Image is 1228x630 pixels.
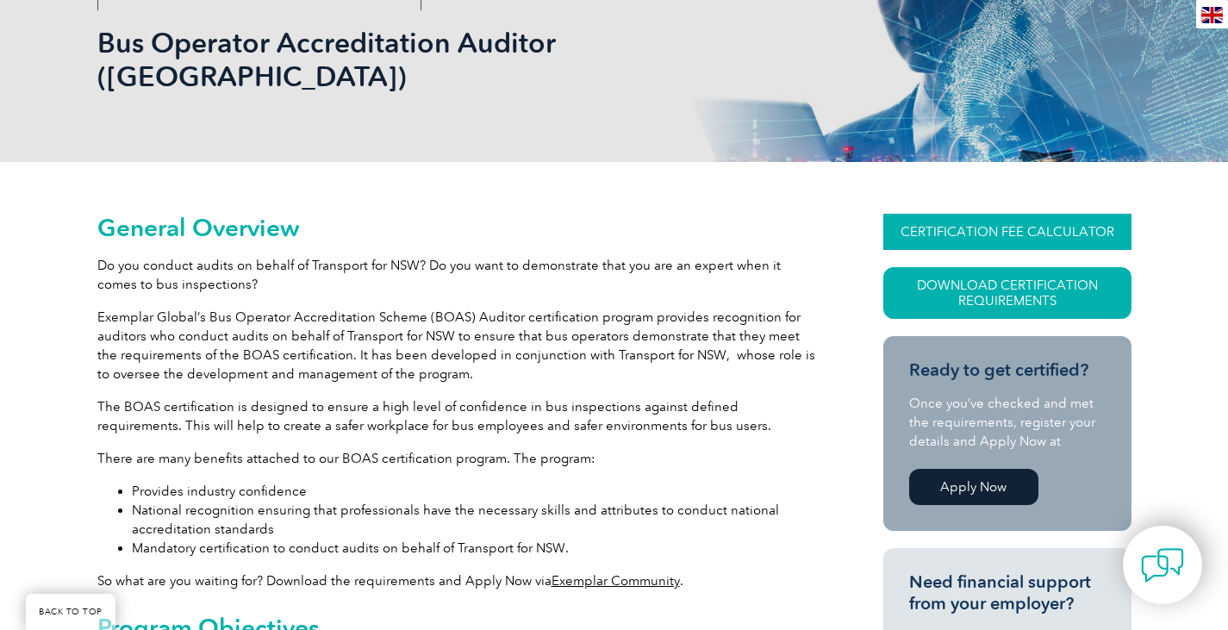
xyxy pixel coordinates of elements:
[1201,7,1223,23] img: en
[97,26,759,93] h1: Bus Operator Accreditation Auditor ([GEOGRAPHIC_DATA])
[909,394,1106,451] p: Once you’ve checked and met the requirements, register your details and Apply Now at
[552,573,680,589] a: Exemplar Community
[97,397,821,435] p: The BOAS certification is designed to ensure a high level of confidence in bus inspections agains...
[132,539,821,558] li: Mandatory certification to conduct audits on behalf of Transport for NSW.
[883,214,1131,250] a: CERTIFICATION FEE CALCULATOR
[132,482,821,501] li: Provides industry confidence
[132,501,821,539] li: National recognition ensuring that professionals have the necessary skills and attributes to cond...
[909,469,1038,505] a: Apply Now
[909,571,1106,614] h3: Need financial support from your employer?
[26,594,115,630] a: BACK TO TOP
[97,214,821,241] h2: General Overview
[97,449,821,468] p: There are many benefits attached to our BOAS certification program. The program:
[97,571,821,590] p: So what are you waiting for? Download the requirements and Apply Now via .
[97,256,821,294] p: Do you conduct audits on behalf of Transport for NSW? Do you want to demonstrate that you are an ...
[97,308,821,384] p: Exemplar Global’s Bus Operator Accreditation Scheme (BOAS) Auditor certification program provides...
[1141,544,1184,587] img: contact-chat.png
[909,359,1106,381] h3: Ready to get certified?
[883,267,1131,319] a: Download Certification Requirements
